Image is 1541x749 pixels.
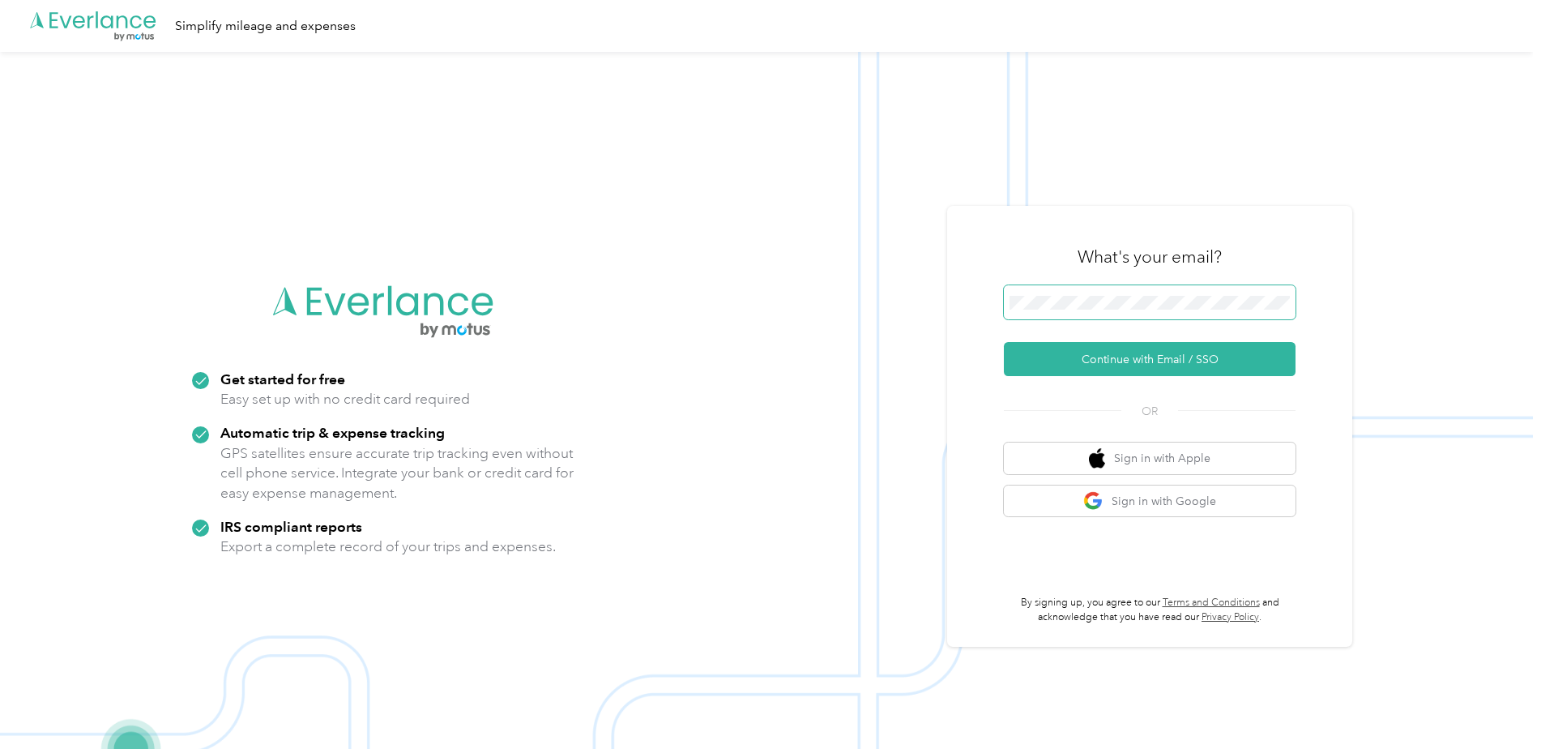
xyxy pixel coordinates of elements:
img: google logo [1083,491,1103,511]
p: GPS satellites ensure accurate trip tracking even without cell phone service. Integrate your bank... [220,443,574,503]
strong: Get started for free [220,370,345,387]
a: Privacy Policy [1202,611,1259,623]
button: google logoSign in with Google [1004,486,1296,517]
a: Terms and Conditions [1163,597,1260,609]
div: Simplify mileage and expenses [175,16,356,36]
img: apple logo [1089,448,1105,469]
strong: Automatic trip & expense tracking [220,424,445,441]
p: Easy set up with no credit card required [220,389,470,409]
strong: IRS compliant reports [220,518,362,535]
p: Export a complete record of your trips and expenses. [220,537,556,557]
p: By signing up, you agree to our and acknowledge that you have read our . [1004,596,1296,624]
span: OR [1121,403,1178,420]
h3: What's your email? [1078,246,1222,268]
button: Continue with Email / SSO [1004,342,1296,376]
button: apple logoSign in with Apple [1004,443,1296,474]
